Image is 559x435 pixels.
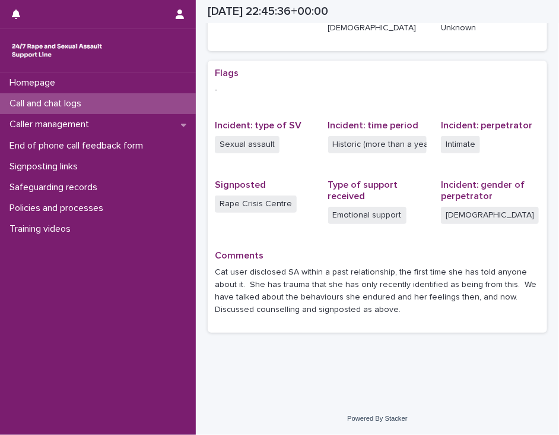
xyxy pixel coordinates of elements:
p: Safeguarding records [5,182,107,193]
span: Incident: type of SV [215,121,301,130]
p: Unknown [441,22,540,34]
p: - [215,84,540,96]
p: Signposting links [5,161,87,172]
span: Historic (more than a year ago) [328,136,427,153]
p: [DEMOGRAPHIC_DATA] [328,22,427,34]
p: Policies and processes [5,203,113,214]
span: Type of support received [328,180,398,201]
span: Emotional support [328,207,406,224]
span: Rape Crisis Centre [215,196,297,213]
img: rhQMoQhaT3yELyF149Cw [9,39,104,62]
span: Incident: perpetrator [441,121,532,130]
p: End of phone call feedback form [5,140,153,152]
p: Homepage [5,77,65,89]
span: Incident: gender of perpetrator [441,180,525,201]
p: Cat user disclosed SA within a past relationship, the first time she has told anyone about it. Sh... [215,266,540,316]
span: Sexual assault [215,136,279,153]
span: Incident: time period [328,121,419,130]
span: [DEMOGRAPHIC_DATA] [441,207,539,224]
p: Training videos [5,223,80,235]
p: Call and chat logs [5,98,91,109]
h2: [DATE] 22:45:36+00:00 [208,5,328,18]
p: Caller management [5,119,99,130]
span: Intimate [441,136,480,153]
span: Flags [215,68,239,78]
span: Comments [215,251,263,260]
span: Signposted [215,180,266,190]
a: Powered By Stacker [347,415,407,422]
